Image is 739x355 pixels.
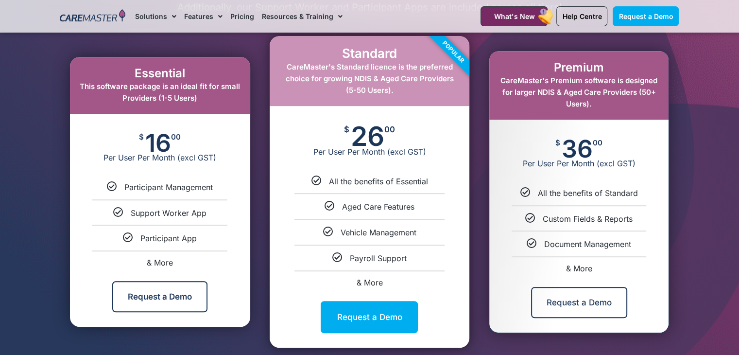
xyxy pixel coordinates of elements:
span: 36 [562,139,593,159]
span: & More [356,278,382,287]
a: Request a Demo [112,281,207,312]
a: Help Centre [556,6,607,26]
span: Document Management [544,239,631,249]
span: $ [555,139,560,146]
img: CareMaster Logo [60,9,125,24]
span: Per User Per Month (excl GST) [70,153,250,162]
a: Request a Demo [531,287,627,318]
a: Request a Demo [321,301,418,333]
span: All the benefits of Standard [538,188,638,198]
span: 00 [593,139,602,146]
span: $ [139,133,144,141]
span: Custom Fields & Reports [543,214,633,224]
span: $ [344,125,349,134]
span: 16 [145,133,171,153]
span: CareMaster's Standard licence is the preferred choice for growing NDIS & Aged Care Providers (5-5... [285,62,453,95]
span: This software package is an ideal fit for small Providers (1-5 Users) [80,82,240,103]
h2: Standard [279,46,460,61]
span: What's New [494,12,534,20]
span: CareMaster's Premium software is designed for larger NDIS & Aged Care Providers (50+ Users). [500,76,657,108]
h2: Premium [499,61,659,75]
span: Participant Management [124,182,213,192]
span: Per User Per Month (excl GST) [270,147,469,157]
span: & More [566,264,592,273]
span: Payroll Support [350,253,407,263]
span: All the benefits of Essential [328,177,428,186]
span: Participant App [140,233,197,243]
span: Request a Demo [619,12,673,20]
span: Vehicle Management [340,228,416,237]
a: What's New [481,6,548,26]
span: Per User Per Month (excl GST) [489,159,669,168]
span: 26 [351,125,384,147]
h2: Essential [80,67,241,81]
a: Request a Demo [613,6,679,26]
span: Help Centre [562,12,602,20]
span: Support Worker App [131,208,206,218]
span: Aged Care Features [342,202,414,212]
span: 00 [171,133,181,141]
span: & More [147,258,173,267]
span: 00 [384,125,395,134]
